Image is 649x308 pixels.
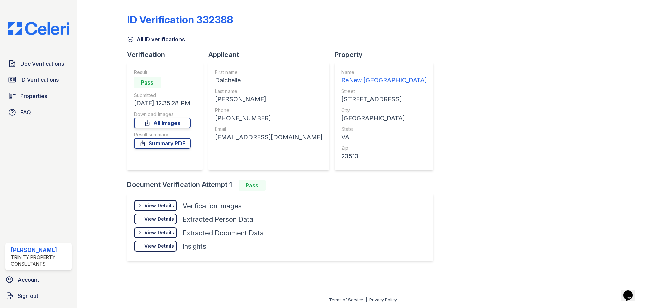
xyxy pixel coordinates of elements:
div: Trinity Property Consultants [11,254,69,267]
div: View Details [144,229,174,236]
a: Sign out [3,289,74,303]
div: First name [215,69,322,76]
div: [DATE] 12:35:28 PM [134,99,191,108]
a: Doc Verifications [5,57,72,70]
div: Download Images [134,111,191,118]
div: Verification [127,50,208,60]
div: Phone [215,107,322,114]
a: All Images [134,118,191,128]
a: Terms of Service [329,297,363,302]
div: [EMAIL_ADDRESS][DOMAIN_NAME] [215,133,322,142]
a: Account [3,273,74,286]
a: All ID verifications [127,35,185,43]
div: 23513 [341,151,427,161]
div: Applicant [208,50,335,60]
a: Privacy Policy [369,297,397,302]
div: Extracted Person Data [183,215,253,224]
div: Insights [183,242,206,251]
div: Verification Images [183,201,242,211]
div: [PERSON_NAME] [11,246,69,254]
div: View Details [144,216,174,222]
div: Street [341,88,427,95]
span: Doc Verifications [20,60,64,68]
a: Name ReNew [GEOGRAPHIC_DATA] [341,69,427,85]
span: Account [18,276,39,284]
div: ReNew [GEOGRAPHIC_DATA] [341,76,427,85]
div: [GEOGRAPHIC_DATA] [341,114,427,123]
div: Extracted Document Data [183,228,264,238]
div: Result summary [134,131,191,138]
div: State [341,126,427,133]
div: Zip [341,145,427,151]
div: [PERSON_NAME] [215,95,322,104]
a: Properties [5,89,72,103]
img: CE_Logo_Blue-a8612792a0a2168367f1c8372b55b34899dd931a85d93a1a3d3e32e68fde9ad4.png [3,22,74,35]
div: Pass [134,77,161,88]
div: Property [335,50,439,60]
span: ID Verifications [20,76,59,84]
a: FAQ [5,105,72,119]
a: Summary PDF [134,138,191,149]
div: Name [341,69,427,76]
div: Submitted [134,92,191,99]
div: [STREET_ADDRESS] [341,95,427,104]
div: Last name [215,88,322,95]
div: Result [134,69,191,76]
div: ID Verification 332388 [127,14,233,26]
span: Properties [20,92,47,100]
div: | [366,297,367,302]
div: [PHONE_NUMBER] [215,114,322,123]
div: Email [215,126,322,133]
div: Pass [239,180,266,191]
div: View Details [144,243,174,250]
div: VA [341,133,427,142]
div: View Details [144,202,174,209]
div: Daichelle [215,76,322,85]
a: ID Verifications [5,73,72,87]
iframe: chat widget [621,281,642,301]
span: FAQ [20,108,31,116]
div: City [341,107,427,114]
div: Document Verification Attempt 1 [127,180,439,191]
span: Sign out [18,292,38,300]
